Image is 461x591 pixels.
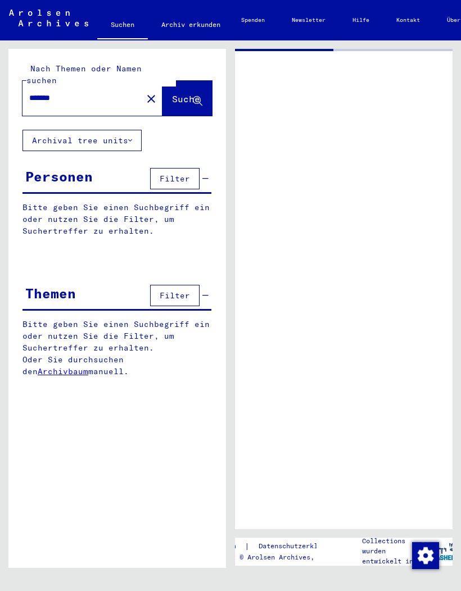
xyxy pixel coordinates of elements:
p: Bitte geben Sie einen Suchbegriff ein oder nutzen Sie die Filter, um Suchertreffer zu erhalten. [22,202,211,237]
div: Personen [25,166,93,187]
mat-label: Nach Themen oder Namen suchen [26,63,142,85]
a: Spenden [228,7,278,34]
img: yv_logo.png [418,537,460,565]
button: Archival tree units [22,130,142,151]
div: Themen [25,283,76,303]
a: Archiv erkunden [148,11,234,38]
button: Filter [150,285,200,306]
a: Suchen [97,11,148,40]
button: Filter [150,168,200,189]
div: Zustimmung ändern [412,542,439,569]
a: Kontakt [383,7,433,34]
a: Hilfe [339,7,383,34]
mat-icon: close [144,92,158,106]
a: Newsletter [278,7,339,34]
div: | [200,540,351,552]
span: Filter [160,290,190,301]
p: wurden entwickelt in Partnerschaft mit [362,546,426,587]
button: Clear [140,87,162,110]
p: Bitte geben Sie einen Suchbegriff ein oder nutzen Sie die Filter, um Suchertreffer zu erhalten. O... [22,319,212,378]
img: Arolsen_neg.svg [9,10,88,26]
a: Archivbaum [38,366,88,376]
span: Suche [172,93,200,104]
button: Suche [162,81,212,116]
span: Filter [160,174,190,184]
p: Copyright © Arolsen Archives, 2021 [200,552,351,562]
img: Zustimmung ändern [412,542,439,569]
a: Datenschutzerklärung [250,540,351,552]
